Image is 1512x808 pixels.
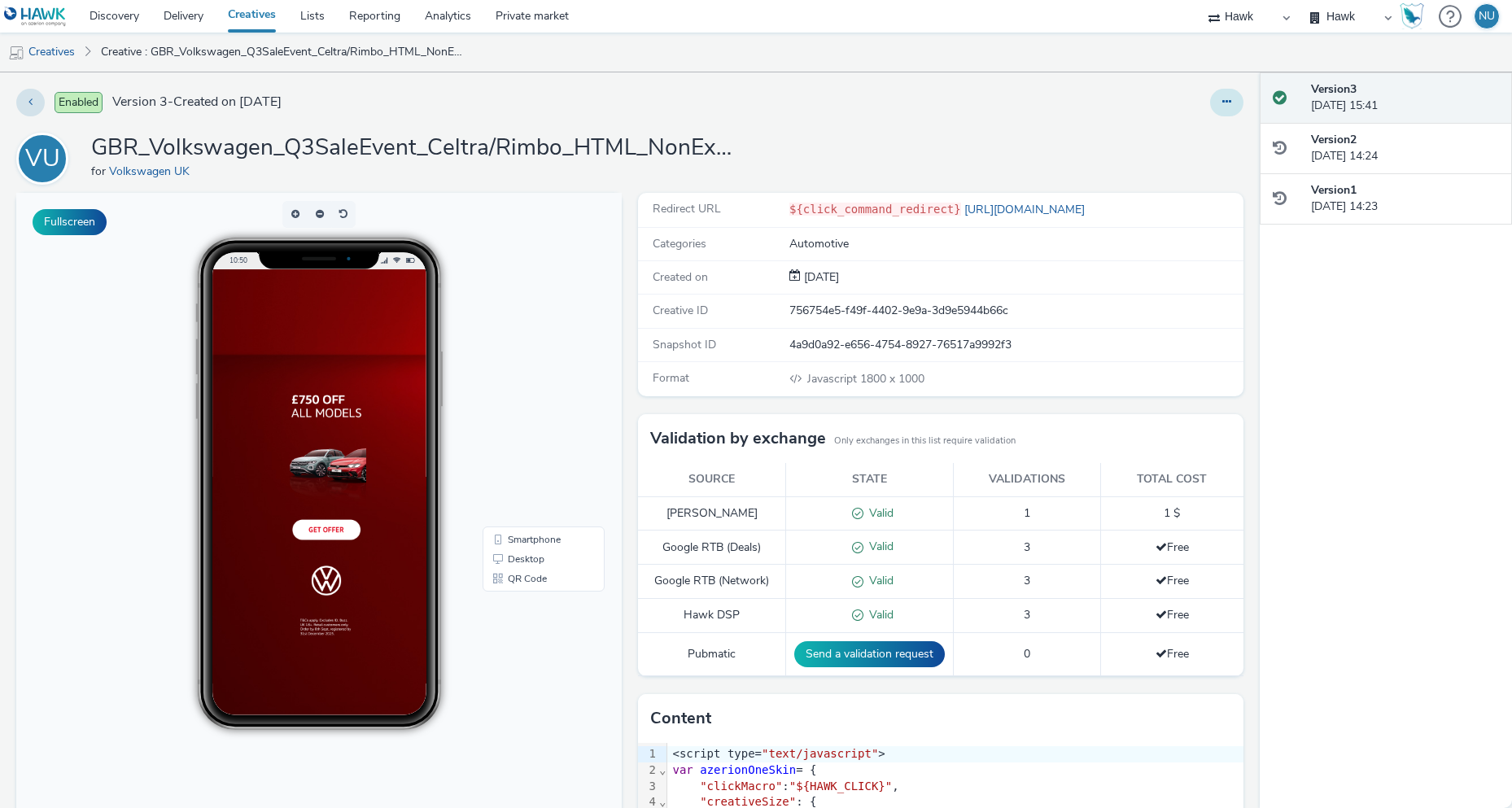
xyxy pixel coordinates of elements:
strong: Version 1 [1311,182,1357,198]
td: Pubmatic [638,632,786,675]
li: Desktop [470,356,585,376]
span: 1800 x 1000 [806,371,924,387]
a: [URL][DOMAIN_NAME] [961,202,1091,217]
strong: Version 3 [1311,81,1357,97]
small: Only exchanges in this list require validation [834,435,1016,448]
div: [DATE] 14:23 [1311,182,1499,216]
td: [PERSON_NAME] [638,496,786,531]
span: Redirect URL [653,201,721,216]
code: ${click_command_redirect} [789,203,961,216]
span: Smartphone [492,342,544,352]
img: mobile [8,45,24,61]
span: Snapshot ID [653,337,716,352]
a: VU [16,151,75,166]
span: 1 [1024,505,1030,521]
h3: Content [650,706,711,731]
span: "clickMacro" [700,780,782,793]
td: Google RTB (Network) [638,565,786,599]
span: Free [1156,646,1189,662]
h1: GBR_Volkswagen_Q3SaleEvent_Celtra/Rimbo_HTML_NonExp_Animated_Skins_Tablet_20250827 [91,133,742,164]
div: : , [667,779,1243,795]
div: 1 [638,746,658,762]
div: VU [25,136,60,181]
span: 1 $ [1164,505,1180,521]
span: Version 3 - Created on [DATE] [112,93,282,111]
span: 3 [1024,607,1030,622]
strong: Version 2 [1311,132,1357,147]
li: Smartphone [470,337,585,356]
span: Fold line [658,763,666,776]
span: Valid [863,539,894,554]
span: Valid [863,505,894,521]
span: 10:50 [213,63,231,72]
div: 2 [638,762,658,779]
th: State [786,463,954,496]
span: Creative ID [653,303,708,318]
span: Free [1156,539,1189,555]
div: = { [667,762,1243,779]
span: Valid [863,607,894,622]
button: Send a validation request [794,641,945,667]
span: Enabled [55,92,103,113]
div: Creation 27 August 2025, 14:23 [801,269,839,286]
span: "creativeSize" [700,795,796,808]
a: Creative : GBR_Volkswagen_Q3SaleEvent_Celtra/Rimbo_HTML_NonExp_Animated_Skins_Tablet_20250827 [93,33,471,72]
span: "text/javascript" [762,747,878,760]
span: "${HAWK_CLICK}" [789,780,892,793]
span: Format [653,370,689,386]
span: azerionOneSkin [700,763,796,776]
div: <script type= > [667,746,1243,762]
td: Hawk DSP [638,599,786,633]
span: [DATE] [801,269,839,285]
div: NU [1479,4,1495,28]
div: 4a9d0a92-e656-4754-8927-76517a9992f3 [789,337,1242,353]
span: var [672,763,693,776]
h3: Validation by exchange [650,426,826,451]
th: Source [638,463,786,496]
div: [DATE] 15:41 [1311,81,1499,115]
span: Free [1156,573,1189,588]
span: 3 [1024,539,1030,555]
a: Volkswagen UK [109,164,196,179]
span: Created on [653,269,708,285]
span: Valid [863,573,894,588]
span: for [91,164,109,179]
img: Hawk Academy [1400,3,1424,29]
th: Total cost [1100,463,1243,496]
span: Free [1156,607,1189,622]
th: Validations [954,463,1100,496]
img: undefined Logo [4,7,67,27]
a: Hawk Academy [1400,3,1431,29]
button: Fullscreen [33,209,107,235]
div: [DATE] 14:24 [1311,132,1499,165]
li: QR Code [470,376,585,395]
div: 756754e5-f49f-4402-9e9a-3d9e5944b66c [789,303,1242,319]
span: Fold line [658,795,666,808]
span: 0 [1024,646,1030,662]
span: 3 [1024,573,1030,588]
td: Google RTB (Deals) [638,531,786,565]
span: Desktop [492,361,528,371]
div: 3 [638,779,658,795]
div: Automotive [789,236,1242,252]
span: Javascript [807,371,860,387]
span: Categories [653,236,706,251]
span: QR Code [492,381,531,391]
